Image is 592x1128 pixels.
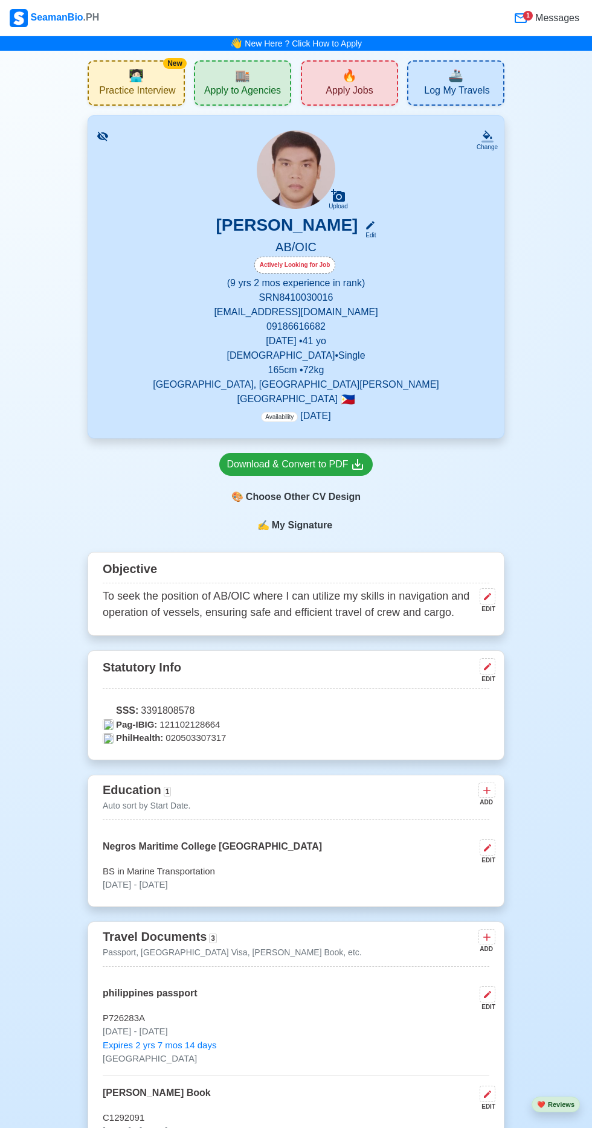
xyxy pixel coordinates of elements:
[103,1052,489,1066] p: [GEOGRAPHIC_DATA]
[261,412,298,422] span: Availability
[477,143,498,152] div: Change
[83,12,100,22] span: .PH
[103,839,322,865] p: Negros Maritime College [GEOGRAPHIC_DATA]
[478,944,493,953] div: ADD
[10,9,99,27] div: SeamanBio
[103,1086,211,1111] p: [PERSON_NAME] Book
[219,485,373,508] div: Choose Other CV Design
[532,1097,580,1113] button: heartReviews
[10,9,28,27] img: Logo
[227,34,245,53] span: bell
[341,394,355,405] span: 🇵🇭
[129,66,144,85] span: interview
[533,11,579,25] span: Messages
[475,856,495,865] div: EDIT
[103,865,489,879] p: BS in Marine Transportation
[103,319,489,334] p: 09186616682
[261,409,330,423] p: [DATE]
[537,1101,545,1108] span: heart
[103,334,489,348] p: [DATE] • 41 yo
[219,453,373,476] a: Download & Convert to PDF
[103,363,489,377] p: 165 cm • 72 kg
[257,518,269,533] span: sign
[103,290,489,305] p: SRN 8410030016
[329,203,348,210] div: Upload
[103,377,489,392] p: [GEOGRAPHIC_DATA], [GEOGRAPHIC_DATA][PERSON_NAME]
[342,66,357,85] span: new
[254,257,336,274] div: Actively Looking for Job
[103,1025,489,1039] p: [DATE] - [DATE]
[103,783,161,796] span: Education
[116,703,138,718] span: SSS:
[475,604,495,614] div: EDIT
[103,392,489,406] p: [GEOGRAPHIC_DATA]
[235,66,250,85] span: agencies
[103,718,489,732] p: 121102128664
[209,934,217,943] span: 3
[448,66,463,85] span: travel
[103,1011,489,1025] p: P726283A
[103,1111,489,1125] p: C1292091
[231,490,243,504] span: paint
[116,731,163,745] span: PhilHealth:
[103,878,489,892] p: [DATE] - [DATE]
[475,1102,495,1111] div: EDIT
[478,798,493,807] div: ADD
[269,518,335,533] span: My Signature
[204,85,281,100] span: Apply to Agencies
[163,58,187,69] div: New
[103,731,489,745] p: 020503307317
[475,1002,495,1011] div: EDIT
[116,718,157,732] span: Pag-IBIG:
[103,588,475,621] p: To seek the position of AB/OIC where I can utilize my skills in navigation and operation of vesse...
[103,240,489,257] h5: AB/OIC
[164,787,172,796] span: 1
[103,930,207,943] span: Travel Documents
[103,800,191,812] p: Auto sort by Start Date.
[103,305,489,319] p: [EMAIL_ADDRESS][DOMAIN_NAME]
[523,11,533,21] div: 1
[103,557,489,583] div: Objective
[99,85,175,100] span: Practice Interview
[103,946,362,959] p: Passport, [GEOGRAPHIC_DATA] Visa, [PERSON_NAME] Book, etc.
[216,215,358,240] h3: [PERSON_NAME]
[103,656,489,689] div: Statutory Info
[424,85,489,100] span: Log My Travels
[103,348,489,363] p: [DEMOGRAPHIC_DATA] • Single
[360,231,376,240] div: Edit
[103,703,489,718] p: 3391808578
[103,276,489,290] p: (9 yrs 2 mos experience in rank)
[475,675,495,684] div: EDIT
[326,85,373,100] span: Apply Jobs
[245,39,362,48] a: New Here ? Click How to Apply
[103,986,197,1011] p: philippines passport
[103,1039,216,1053] span: Expires 2 yrs 7 mos 14 days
